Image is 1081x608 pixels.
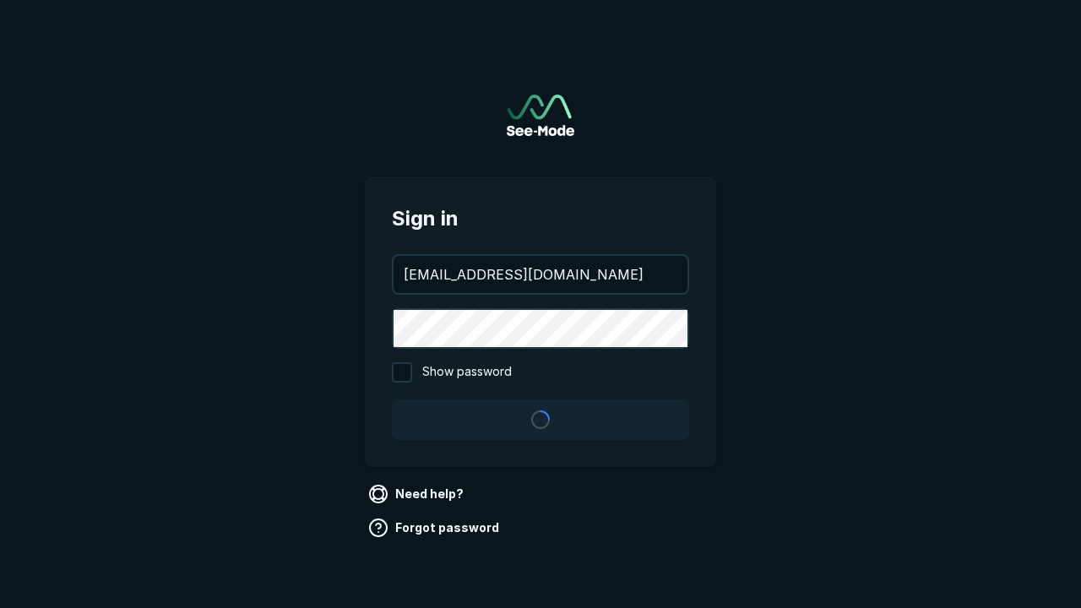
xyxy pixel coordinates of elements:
a: Forgot password [365,514,506,541]
a: Need help? [365,480,470,508]
span: Sign in [392,204,689,234]
input: your@email.com [394,256,687,293]
span: Show password [422,362,512,383]
a: Go to sign in [507,95,574,136]
img: See-Mode Logo [507,95,574,136]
